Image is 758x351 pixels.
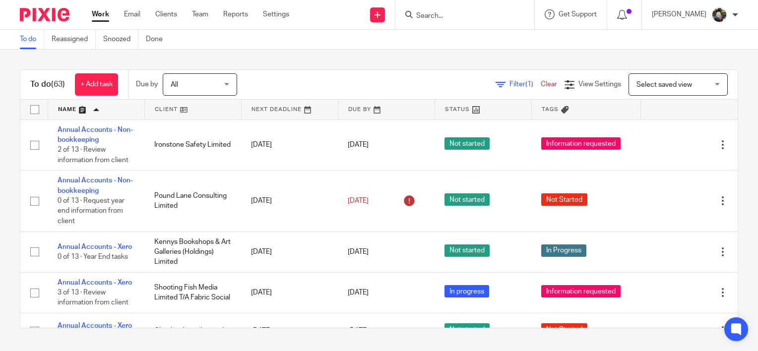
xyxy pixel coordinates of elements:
[241,272,338,313] td: [DATE]
[58,177,133,194] a: Annual Accounts - Non-bookkeeping
[58,243,132,250] a: Annual Accounts - Xero
[444,323,490,336] span: Not started
[58,279,132,286] a: Annual Accounts - Xero
[444,244,490,257] span: Not started
[58,253,128,260] span: 0 of 13 · Year End tasks
[541,323,587,336] span: Not Started
[241,313,338,349] td: [DATE]
[509,81,541,88] span: Filter
[636,81,692,88] span: Select saved view
[223,9,248,19] a: Reports
[444,137,490,150] span: Not started
[58,146,128,164] span: 2 of 13 · Review information from client
[348,197,369,204] span: [DATE]
[525,81,533,88] span: (1)
[58,126,133,143] a: Annual Accounts - Non-bookkeeping
[171,81,178,88] span: All
[711,7,727,23] img: Jade.jpeg
[541,244,586,257] span: In Progress
[30,79,65,90] h1: To do
[541,285,621,297] span: Information requested
[444,193,490,206] span: Not started
[541,81,557,88] a: Clear
[20,8,69,21] img: Pixie
[155,9,177,19] a: Clients
[136,79,158,89] p: Due by
[58,322,132,329] a: Annual Accounts - Xero
[124,9,140,19] a: Email
[144,272,241,313] td: Shooting Fish Media Limited T/A Fabric Social
[20,30,44,49] a: To do
[578,81,621,88] span: View Settings
[541,193,587,206] span: Not Started
[415,12,505,21] input: Search
[241,119,338,171] td: [DATE]
[348,327,369,334] span: [DATE]
[92,9,109,19] a: Work
[348,289,369,296] span: [DATE]
[52,30,96,49] a: Reassigned
[144,313,241,349] td: Clearbookings Limited
[241,171,338,232] td: [DATE]
[146,30,170,49] a: Done
[541,137,621,150] span: Information requested
[144,171,241,232] td: Pound Lane Consulting Limited
[144,119,241,171] td: Ironstone Safety Limited
[192,9,208,19] a: Team
[103,30,138,49] a: Snoozed
[75,73,118,96] a: + Add task
[444,285,489,297] span: In progress
[559,11,597,18] span: Get Support
[348,141,369,148] span: [DATE]
[144,232,241,272] td: Kennys Bookshops & Art Galleries (Holdings) Limited
[263,9,289,19] a: Settings
[241,232,338,272] td: [DATE]
[652,9,706,19] p: [PERSON_NAME]
[58,197,125,225] span: 0 of 13 · Request year end information from client
[51,80,65,88] span: (63)
[58,289,128,306] span: 3 of 13 · Review information from client
[542,107,559,112] span: Tags
[348,248,369,255] span: [DATE]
